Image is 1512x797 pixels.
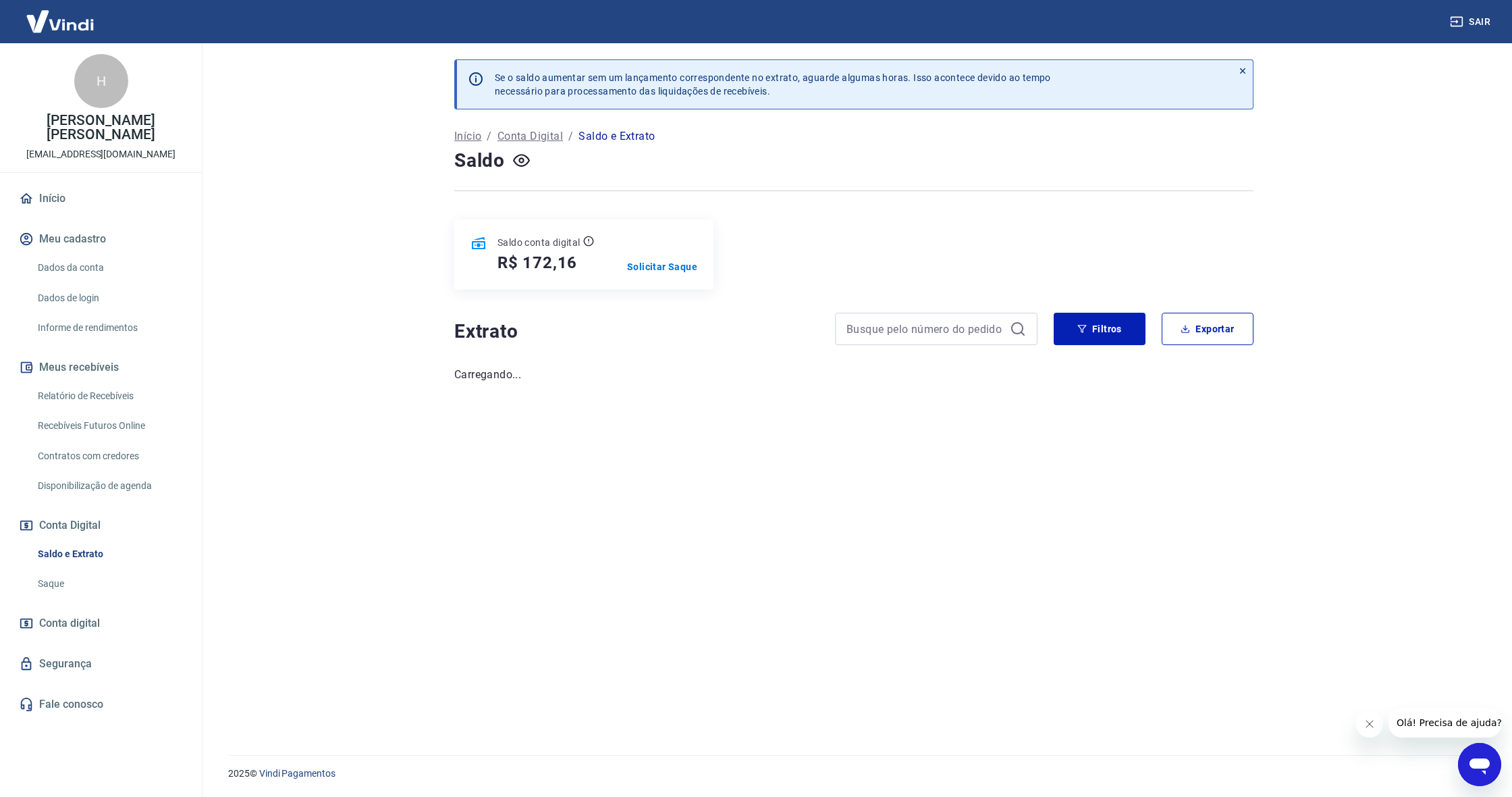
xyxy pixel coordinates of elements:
[454,147,505,174] h4: Saldo
[846,319,1004,339] input: Busque pelo número do pedido
[1054,313,1145,345] button: Filtros
[1162,313,1253,345] button: Exportar
[497,236,580,249] p: Saldo conta digital
[32,472,186,500] a: Disponibilização de agenda
[495,71,1051,98] p: Se o saldo aumentar sem um lançamento correspondente no extrato, aguarde algumas horas. Isso acon...
[16,609,186,638] a: Conta digital
[627,260,697,274] a: Solicitar Saque
[497,128,563,145] a: Conta Digital
[16,649,186,679] a: Segurança
[454,318,819,345] h4: Extrato
[16,690,186,719] a: Fale conosco
[39,614,100,633] span: Conta digital
[454,128,481,145] a: Início
[259,768,335,779] a: Vindi Pagamentos
[578,128,655,145] p: Saldo e Extrato
[16,353,186,382] button: Meus recebíveis
[1458,743,1501,786] iframe: Botão para abrir a janela de mensagens
[8,9,113,20] span: Olá! Precisa de ajuda?
[1356,711,1383,738] iframe: Fechar mensagem
[11,113,191,142] p: [PERSON_NAME] [PERSON_NAME]
[32,570,186,598] a: Saque
[497,252,577,274] h5: R$ 172,16
[1388,708,1501,738] iframe: Mensagem da empresa
[26,147,175,161] p: [EMAIL_ADDRESS][DOMAIN_NAME]
[16,184,186,213] a: Início
[32,412,186,440] a: Recebíveis Futuros Online
[1447,9,1496,34] button: Sair
[32,284,186,312] a: Dados de login
[454,367,1253,383] p: Carregando...
[228,767,1480,781] p: 2025 ©
[32,254,186,282] a: Dados da conta
[32,540,186,568] a: Saldo e Extrato
[32,314,186,342] a: Informe de rendimentos
[16,511,186,540] button: Conta Digital
[74,54,128,108] div: H
[487,128,491,145] p: /
[32,442,186,470] a: Contratos com credores
[16,224,186,254] button: Meu cadastro
[568,128,573,145] p: /
[16,1,104,42] img: Vindi
[32,382,186,410] a: Relatório de Recebíveis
